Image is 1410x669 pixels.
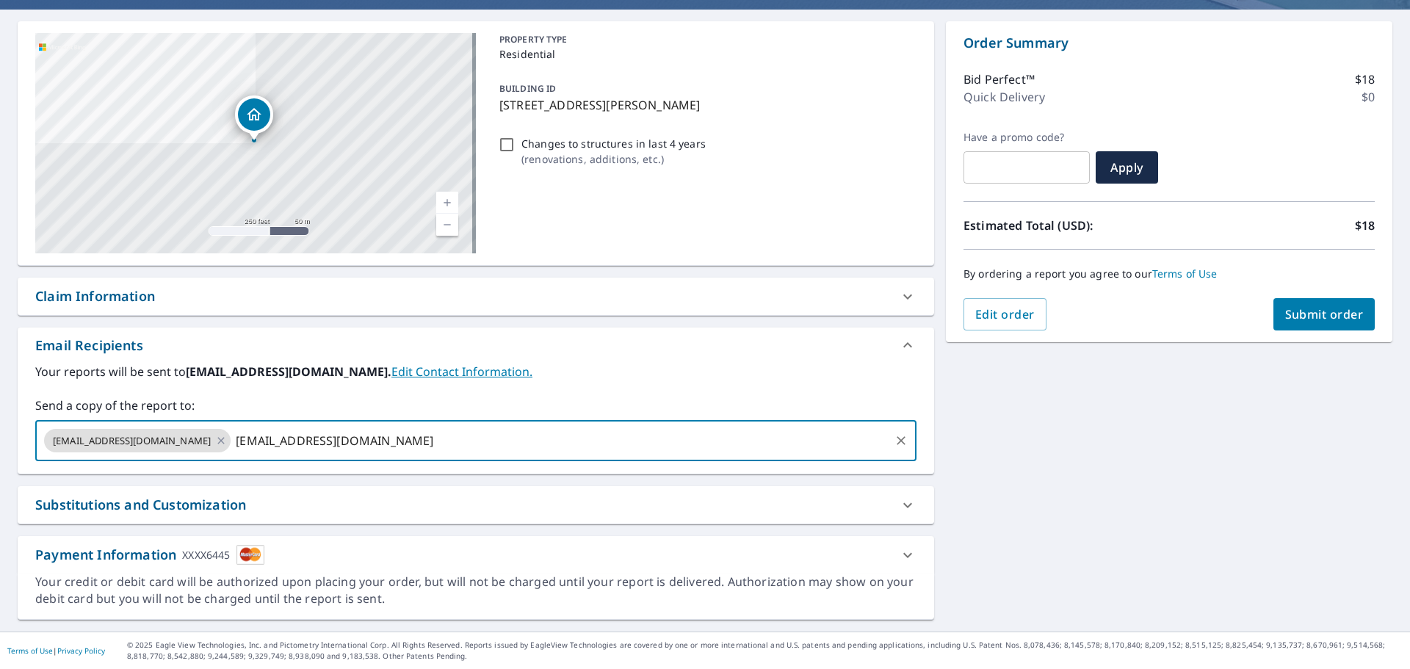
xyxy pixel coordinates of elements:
[18,536,934,574] div: Payment InformationXXXX6445cardImage
[18,278,934,315] div: Claim Information
[44,429,231,452] div: [EMAIL_ADDRESS][DOMAIN_NAME]
[391,364,532,380] a: EditContactInfo
[436,214,458,236] a: Current Level 17, Zoom Out
[35,397,916,414] label: Send a copy of the report to:
[963,298,1046,330] button: Edit order
[963,88,1045,106] p: Quick Delivery
[963,33,1375,53] p: Order Summary
[35,286,155,306] div: Claim Information
[1273,298,1375,330] button: Submit order
[963,131,1090,144] label: Have a promo code?
[521,136,706,151] p: Changes to structures in last 4 years
[35,363,916,380] label: Your reports will be sent to
[1152,267,1218,281] a: Terms of Use
[499,96,911,114] p: [STREET_ADDRESS][PERSON_NAME]
[235,95,273,141] div: Dropped pin, building 1, Residential property, 1925 Shirlene Dr Florissant, MO 63031
[1096,151,1158,184] button: Apply
[1285,306,1364,322] span: Submit order
[499,82,556,95] p: BUILDING ID
[57,646,105,656] a: Privacy Policy
[963,70,1035,88] p: Bid Perfect™
[44,434,220,448] span: [EMAIL_ADDRESS][DOMAIN_NAME]
[521,151,706,167] p: ( renovations, additions, etc. )
[7,646,105,655] p: |
[1355,217,1375,234] p: $18
[1355,70,1375,88] p: $18
[18,328,934,363] div: Email Recipients
[35,336,143,355] div: Email Recipients
[7,646,53,656] a: Terms of Use
[499,33,911,46] p: PROPERTY TYPE
[975,306,1035,322] span: Edit order
[436,192,458,214] a: Current Level 17, Zoom In
[1362,88,1375,106] p: $0
[963,217,1169,234] p: Estimated Total (USD):
[35,495,246,515] div: Substitutions and Customization
[499,46,911,62] p: Residential
[236,545,264,565] img: cardImage
[35,545,264,565] div: Payment Information
[1107,159,1146,176] span: Apply
[182,545,230,565] div: XXXX6445
[127,640,1403,662] p: © 2025 Eagle View Technologies, Inc. and Pictometry International Corp. All Rights Reserved. Repo...
[35,574,916,607] div: Your credit or debit card will be authorized upon placing your order, but will not be charged unt...
[18,486,934,524] div: Substitutions and Customization
[891,430,911,451] button: Clear
[963,267,1375,281] p: By ordering a report you agree to our
[186,364,391,380] b: [EMAIL_ADDRESS][DOMAIN_NAME].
